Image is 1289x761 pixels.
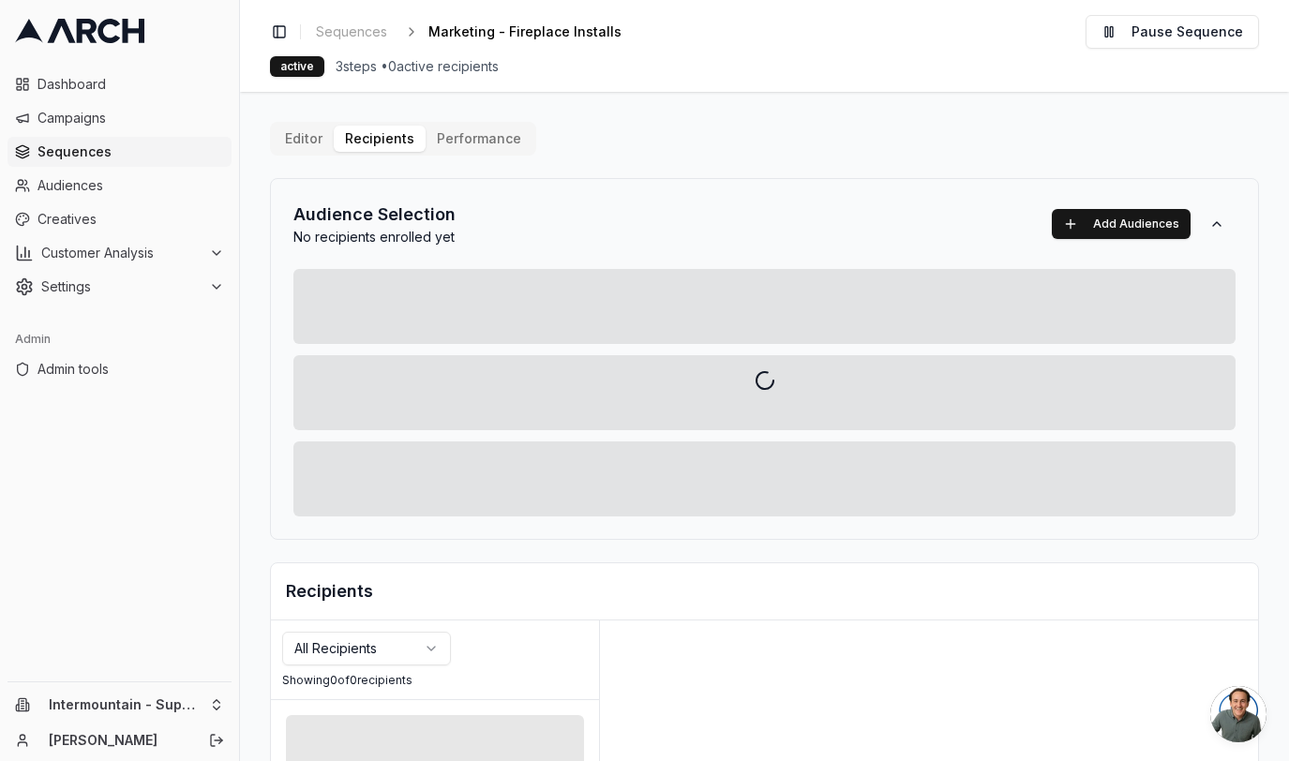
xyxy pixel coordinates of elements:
[7,690,232,720] button: Intermountain - Superior Water & Air
[7,204,232,234] a: Creatives
[37,360,224,379] span: Admin tools
[49,731,188,750] a: [PERSON_NAME]
[37,75,224,94] span: Dashboard
[203,727,230,754] button: Log out
[1210,686,1267,742] div: Open chat
[41,244,202,262] span: Customer Analysis
[37,109,224,127] span: Campaigns
[37,176,224,195] span: Audiences
[7,137,232,167] a: Sequences
[49,696,202,713] span: Intermountain - Superior Water & Air
[7,238,232,268] button: Customer Analysis
[7,103,232,133] a: Campaigns
[37,210,224,229] span: Creatives
[37,142,224,161] span: Sequences
[7,272,232,302] button: Settings
[7,171,232,201] a: Audiences
[7,354,232,384] a: Admin tools
[41,277,202,296] span: Settings
[7,324,232,354] div: Admin
[7,69,232,99] a: Dashboard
